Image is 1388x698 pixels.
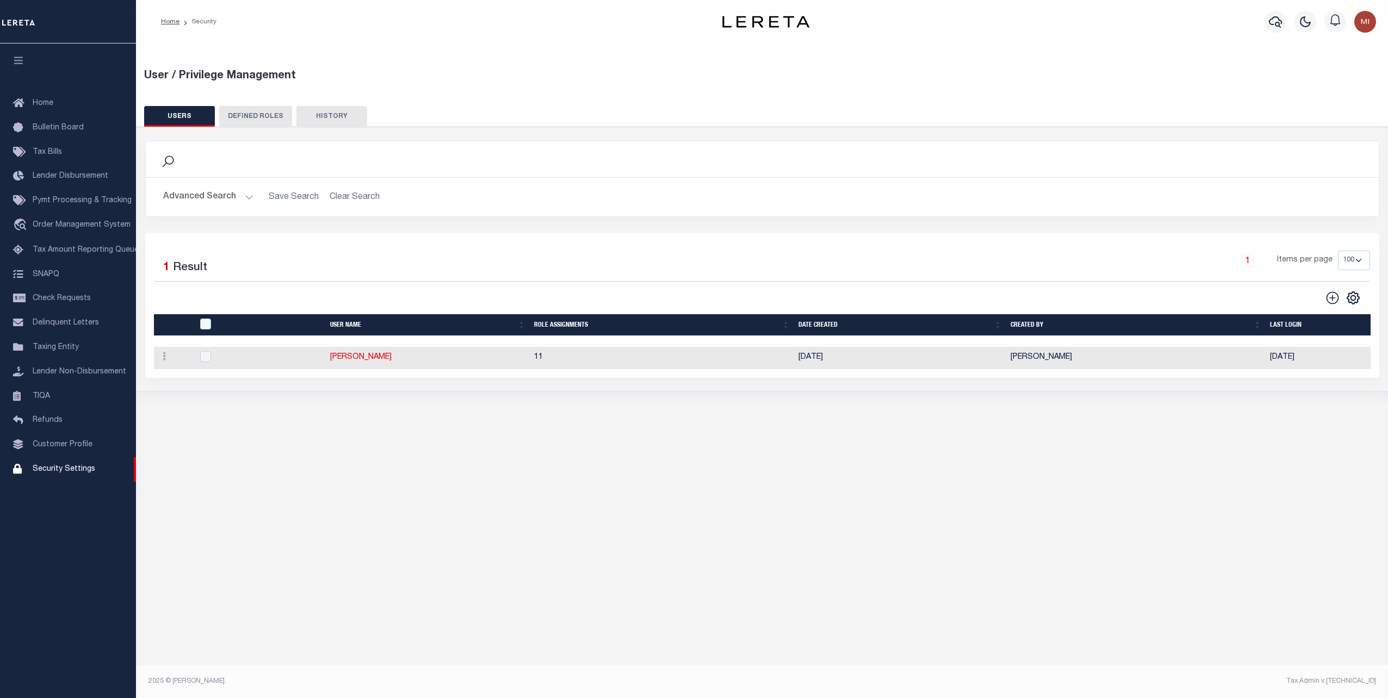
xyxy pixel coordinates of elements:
[1277,254,1333,266] span: Items per page
[794,347,1006,369] td: [DATE]
[219,106,292,127] button: DEFINED ROLES
[173,259,207,277] label: Result
[33,246,139,254] span: Tax Amount Reporting Queue
[33,197,132,204] span: Pymt Processing & Tracking
[144,106,215,127] button: USERS
[33,368,126,376] span: Lender Non-Disbursement
[1006,347,1266,369] td: [PERSON_NAME]
[326,314,530,336] th: User Name: activate to sort column ascending
[194,314,326,336] th: UserID
[33,148,62,156] span: Tax Bills
[296,106,367,127] button: HISTORY
[179,17,216,27] li: Security
[33,295,91,302] span: Check Requests
[1354,11,1376,33] img: svg+xml;base64,PHN2ZyB4bWxucz0iaHR0cDovL3d3dy53My5vcmcvMjAwMC9zdmciIHBvaW50ZXItZXZlbnRzPSJub25lIi...
[144,68,1380,84] div: User / Privilege Management
[722,16,809,28] img: logo-dark.svg
[33,319,99,327] span: Delinquent Letters
[161,18,179,25] a: Home
[33,392,50,400] span: TIQA
[33,124,84,132] span: Bulletin Board
[530,347,794,369] td: 11
[1242,254,1254,266] a: 1
[33,270,59,278] span: SNAPQ
[1006,314,1266,336] th: Created By: activate to sort column ascending
[33,99,53,107] span: Home
[794,314,1006,336] th: Date Created: activate to sort column ascending
[530,314,794,336] th: Role Assignments: activate to sort column ascending
[33,441,92,448] span: Customer Profile
[33,416,63,424] span: Refunds
[330,353,392,361] a: [PERSON_NAME]
[33,465,95,473] span: Security Settings
[163,186,253,208] button: Advanced Search
[163,262,170,273] span: 1
[13,219,30,233] i: travel_explore
[33,221,131,229] span: Order Management System
[33,344,79,351] span: Taxing Entity
[33,172,108,180] span: Lender Disbursement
